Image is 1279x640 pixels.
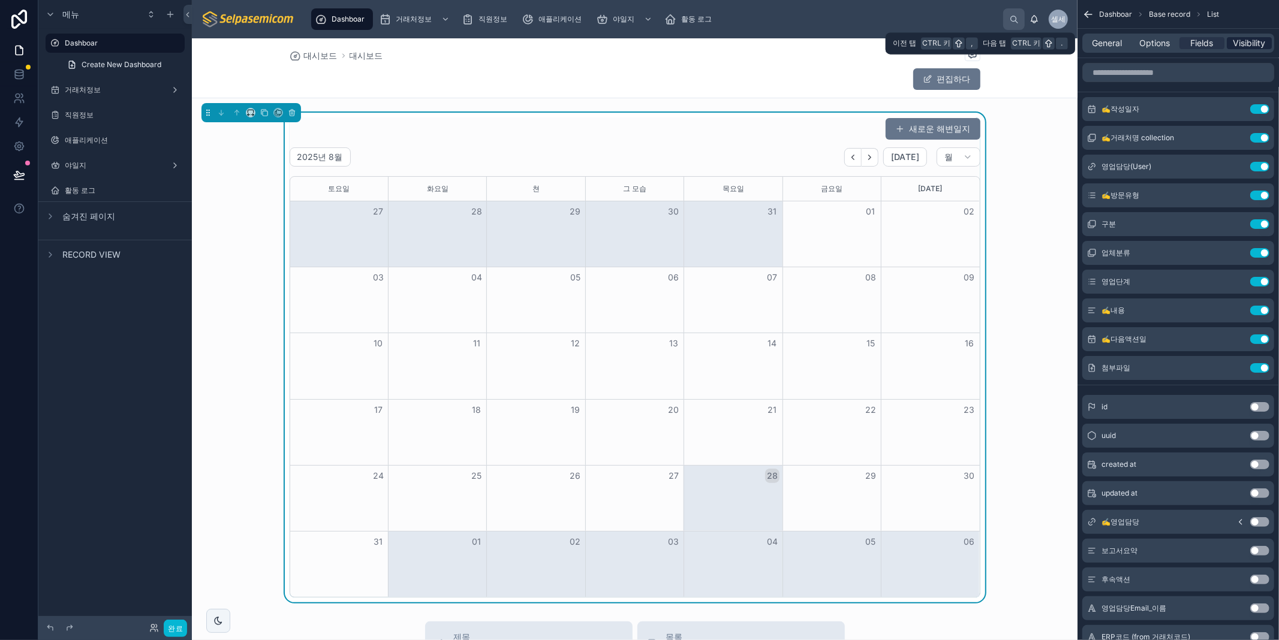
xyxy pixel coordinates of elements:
[964,272,974,282] font: 09
[964,470,974,481] font: 30
[472,470,482,481] font: 25
[1233,37,1266,49] span: Visibility
[844,148,862,167] button: 뒤쪽에
[1102,133,1174,143] span: ✍️거래처명 collection
[767,272,777,282] font: 07
[919,184,943,193] font: [DATE]
[768,404,777,415] font: 21
[46,156,185,175] a: 야일지
[669,470,679,481] font: 27
[65,85,165,95] label: 거래처정보
[473,404,481,415] font: 18
[168,624,183,633] font: 완료
[1102,219,1116,229] span: 구분
[65,135,108,144] font: 애플리케이션
[866,338,875,348] font: 15
[290,176,980,597] div: 월별 보기
[1191,37,1214,49] span: Fields
[865,404,876,415] font: 22
[1149,10,1190,19] span: Base record
[965,338,974,348] font: 16
[46,105,185,125] a: 직원정보
[1102,191,1139,200] span: ✍️방문유형
[65,186,95,195] font: 활동 로그
[1102,162,1151,171] span: 영업담당(User)
[613,14,634,23] font: 야일지
[865,470,876,481] font: 29
[373,470,384,481] font: 24
[571,338,580,348] font: 12
[65,161,86,170] font: 야일지
[866,206,875,216] font: 01
[1102,488,1137,498] span: updated at
[937,74,971,84] font: 편집하다
[1102,306,1125,315] span: ✍️내용
[865,272,876,282] font: 08
[65,38,177,48] label: Dashboar
[62,211,115,221] font: 숨겨진 페이지
[473,536,481,547] font: 01
[1102,277,1130,286] span: 영업단계
[964,206,974,216] font: 02
[1102,402,1108,412] span: id
[532,184,540,193] font: 쳔
[768,338,777,348] font: 14
[374,536,383,547] font: 31
[922,38,950,47] font: Ctrl 키
[669,338,678,348] font: 13
[1061,38,1063,47] font: .
[304,50,338,61] font: 대시보드
[866,536,876,547] font: 05
[374,404,383,415] font: 17
[60,55,185,74] a: Create New Dashboard
[893,38,916,47] font: 이전 탭
[570,272,580,282] font: 05
[883,147,927,167] button: [DATE]
[570,470,580,481] font: 26
[518,8,590,30] a: 애플리케이션
[913,68,980,90] button: 편집하다
[1139,37,1170,49] span: Options
[1102,431,1116,440] span: uuid
[1102,603,1166,613] span: 영업담당Email_이름
[479,14,507,23] font: 직원정보
[1102,575,1130,584] span: 후속액션
[201,10,296,29] img: 앱 로고
[427,184,449,193] font: 화요일
[570,206,580,216] font: 29
[1207,10,1219,19] span: List
[290,50,338,62] a: 대시보드
[1102,334,1146,344] span: ✍️다음액션일
[1102,460,1136,469] span: created at
[297,152,343,162] font: 2025년 8월
[1102,248,1130,258] span: 업체분류
[723,184,744,193] font: 목요일
[891,152,919,162] font: [DATE]
[350,50,383,62] a: 대시보드
[669,404,679,415] font: 20
[886,118,980,140] button: 새로운 해변일지
[669,206,679,216] font: 30
[1012,38,1040,47] font: Ctrl 키
[46,181,185,200] a: 활동 로그
[767,536,778,547] font: 04
[681,14,712,23] font: 활동 로그
[471,206,482,216] font: 28
[373,206,383,216] font: 27
[374,338,383,348] font: 10
[1102,363,1130,373] span: 첨부파일
[767,470,778,481] font: 28
[311,8,373,30] a: Dashboar
[1102,517,1139,527] span: ✍️영업담당
[910,123,971,134] font: 새로운 해변일지
[937,147,980,167] button: 월
[82,60,161,70] span: Create New Dashboard
[964,536,974,547] font: 06
[396,14,432,23] font: 거래처정보
[1102,104,1139,114] span: ✍️작성일자
[821,184,842,193] font: 금요일
[944,152,953,162] font: 월
[623,184,646,193] font: 그 모습
[571,404,580,415] font: 19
